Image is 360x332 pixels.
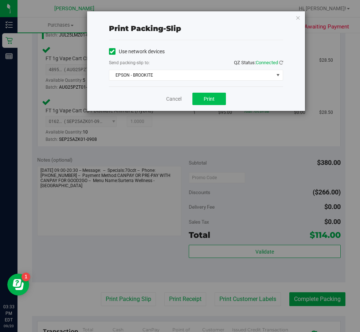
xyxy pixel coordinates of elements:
[7,274,29,296] iframe: Resource center
[21,273,30,281] iframe: Resource center unread badge
[109,24,181,33] span: Print packing-slip
[109,59,150,66] label: Send packing-slip to:
[166,95,181,103] a: Cancel
[256,60,278,65] span: Connected
[109,48,165,55] label: Use network devices
[204,96,215,102] span: Print
[109,70,274,80] span: EPSON - BROOKITE
[273,70,282,80] span: select
[234,60,283,65] span: QZ Status:
[192,93,226,105] button: Print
